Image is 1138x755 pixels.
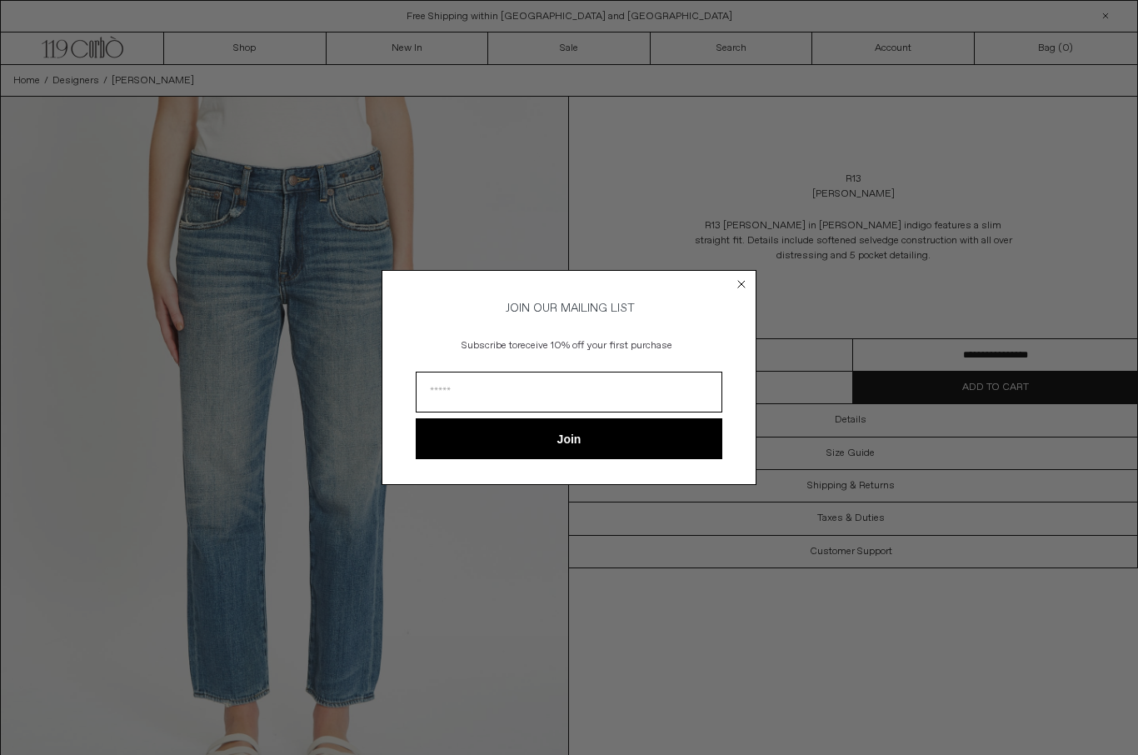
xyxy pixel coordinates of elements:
[462,339,517,352] span: Subscribe to
[517,339,672,352] span: receive 10% off your first purchase
[416,372,722,412] input: Email
[503,301,635,316] span: JOIN OUR MAILING LIST
[733,276,750,292] button: Close dialog
[416,418,722,459] button: Join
